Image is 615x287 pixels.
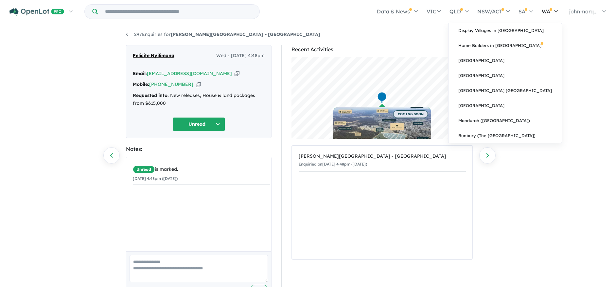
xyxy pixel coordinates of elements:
strong: Requested info: [133,92,169,98]
img: Openlot PRO Logo White [9,8,64,16]
a: [EMAIL_ADDRESS][DOMAIN_NAME] [147,71,232,76]
a: COMING SOON Land for Sale | House & Land [333,107,431,156]
strong: Mobile: [133,81,149,87]
span: johnmarq... [569,8,598,15]
span: COMING SOON [393,110,428,118]
a: Mandurah ([GEOGRAPHIC_DATA]) [448,113,562,128]
div: [PERSON_NAME][GEOGRAPHIC_DATA] - [GEOGRAPHIC_DATA] [299,152,466,160]
small: [DATE] 4:48pm ([DATE]) [133,176,178,181]
a: [GEOGRAPHIC_DATA] [448,53,562,68]
button: Copy [196,81,201,88]
nav: breadcrumb [126,31,489,39]
input: Try estate name, suburb, builder or developer [99,5,258,19]
div: Map marker [377,92,387,104]
a: [GEOGRAPHIC_DATA] [448,68,562,83]
strong: [PERSON_NAME][GEOGRAPHIC_DATA] - [GEOGRAPHIC_DATA] [171,31,320,37]
span: Wed - [DATE] 4:48pm [216,52,265,60]
a: Home Builders in [GEOGRAPHIC_DATA] [448,38,562,53]
a: [GEOGRAPHIC_DATA] [448,98,562,113]
span: Unread [133,166,155,173]
div: Land for Sale | House & Land [336,138,428,142]
div: is marked. [133,166,270,173]
button: Copy [235,70,239,77]
span: Felicite Nyilimana [133,52,174,60]
a: [PERSON_NAME][GEOGRAPHIC_DATA] - [GEOGRAPHIC_DATA]Enquiried on[DATE] 4:48pm ([DATE]) [299,149,466,172]
a: Display Villages in [GEOGRAPHIC_DATA] [448,23,562,38]
canvas: Map [291,57,473,139]
a: [PHONE_NUMBER] [149,81,193,87]
div: New releases, House & land packages from $615,000 [133,92,265,107]
strong: Email: [133,71,147,76]
button: Unread [173,117,225,131]
a: Bunbury (The [GEOGRAPHIC_DATA]) [448,128,562,143]
div: Recent Activities: [291,45,473,54]
small: Enquiried on [DATE] 4:48pm ([DATE]) [299,162,367,167]
a: [GEOGRAPHIC_DATA] [GEOGRAPHIC_DATA] [448,83,562,98]
div: Notes: [126,145,272,153]
a: 297Enquiries for[PERSON_NAME][GEOGRAPHIC_DATA] - [GEOGRAPHIC_DATA] [126,31,320,37]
